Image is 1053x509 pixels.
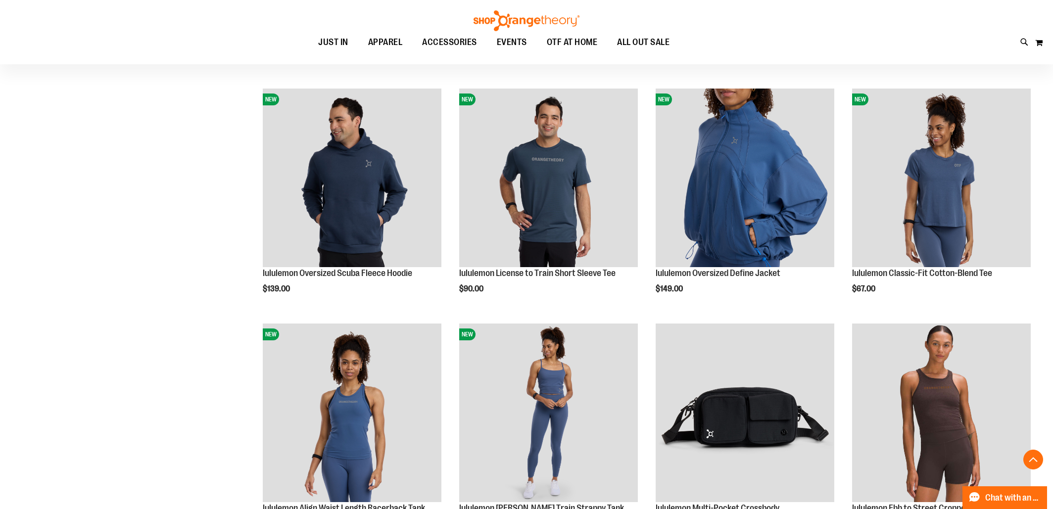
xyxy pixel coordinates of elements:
span: $149.00 [656,284,684,293]
a: lululemon Ebb to Street Cropped Racerback Tank [852,324,1031,504]
img: lululemon Oversized Define Jacket [656,89,834,267]
a: lululemon Classic-Fit Cotton-Blend Tee [852,268,992,278]
div: product [847,84,1036,319]
span: $90.00 [459,284,485,293]
div: product [454,84,643,319]
button: Back To Top [1023,450,1043,469]
span: NEW [263,93,279,105]
a: lululemon Oversized Define JacketNEW [656,89,834,269]
a: lululemon Oversized Define Jacket [656,268,780,278]
div: product [258,84,446,319]
a: lululemon License to Train Short Sleeve TeeNEW [459,89,638,269]
span: APPAREL [368,31,403,53]
span: ALL OUT SALE [617,31,670,53]
span: Chat with an Expert [985,493,1041,503]
img: lululemon Ebb to Street Cropped Racerback Tank [852,324,1031,502]
span: $139.00 [263,284,291,293]
img: lululemon Multi-Pocket Crossbody [656,324,834,502]
span: NEW [852,93,868,105]
span: NEW [459,93,476,105]
span: NEW [459,328,476,340]
a: lululemon Multi-Pocket Crossbody [656,324,834,504]
button: Chat with an Expert [962,486,1048,509]
span: JUST IN [318,31,348,53]
a: lululemon Oversized Scuba Fleece HoodieNEW [263,89,441,269]
span: OTF AT HOME [547,31,598,53]
span: ACCESSORIES [422,31,477,53]
a: lululemon Oversized Scuba Fleece Hoodie [263,268,412,278]
img: lululemon Align Waist Length Racerback Tank [263,324,441,502]
a: lululemon Align Waist Length Racerback TankNEW [263,324,441,504]
img: lululemon License to Train Short Sleeve Tee [459,89,638,267]
a: lululemon Wunder Train Strappy TankNEW [459,324,638,504]
img: lululemon Wunder Train Strappy Tank [459,324,638,502]
a: lululemon Classic-Fit Cotton-Blend TeeNEW [852,89,1031,269]
img: lululemon Classic-Fit Cotton-Blend Tee [852,89,1031,267]
img: Shop Orangetheory [472,10,581,31]
img: lululemon Oversized Scuba Fleece Hoodie [263,89,441,267]
span: EVENTS [497,31,527,53]
span: $67.00 [852,284,877,293]
a: lululemon License to Train Short Sleeve Tee [459,268,616,278]
div: product [651,84,839,319]
span: NEW [656,93,672,105]
span: NEW [263,328,279,340]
